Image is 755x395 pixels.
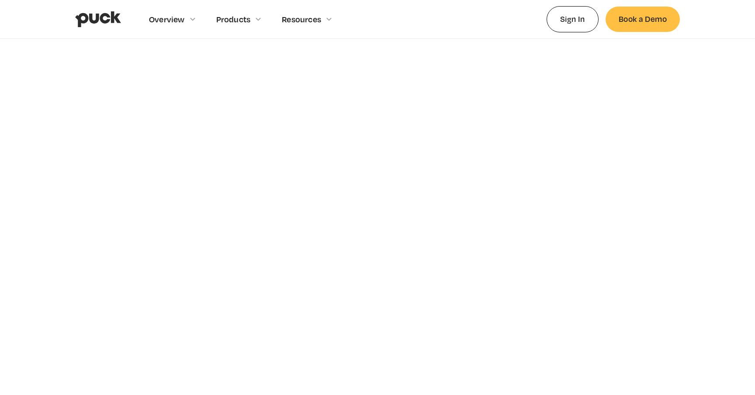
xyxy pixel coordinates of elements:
div: Lightweight ATS [84,192,360,202]
h1: Talent attract & [84,256,239,320]
h1: applicant tracking system [84,284,322,353]
a: Book a Demo [606,7,680,31]
div: Overview [149,14,185,24]
div: Resources [282,14,321,24]
div: Products [216,14,251,24]
a: Sign In [547,6,599,32]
